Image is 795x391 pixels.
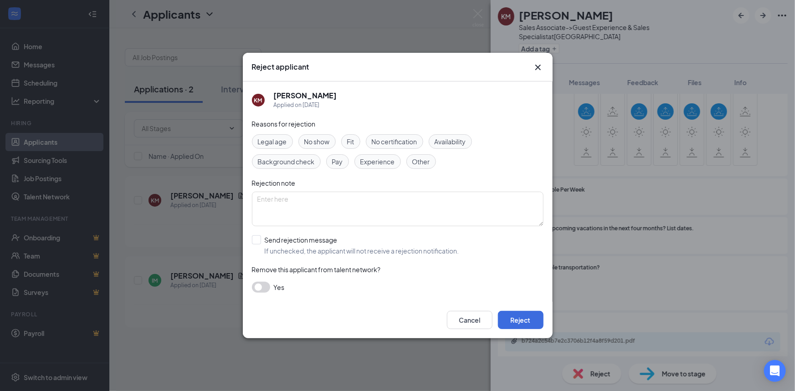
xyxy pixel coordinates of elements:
span: Availability [435,137,466,147]
button: Close [533,62,544,73]
span: Background check [258,157,315,167]
span: Experience [360,157,395,167]
button: Cancel [447,311,492,329]
h3: Reject applicant [252,62,309,72]
span: Reasons for rejection [252,120,316,128]
span: Fit [347,137,354,147]
span: Yes [274,282,285,293]
svg: Cross [533,62,544,73]
div: Applied on [DATE] [274,101,337,110]
span: Remove this applicant from talent network? [252,265,381,274]
div: KM [254,96,262,104]
h5: [PERSON_NAME] [274,91,337,101]
span: No show [304,137,330,147]
span: Legal age [258,137,287,147]
div: Open Intercom Messenger [764,360,786,382]
button: Reject [498,311,544,329]
span: Pay [332,157,343,167]
span: Rejection note [252,179,296,187]
span: Other [412,157,430,167]
span: No certification [372,137,417,147]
